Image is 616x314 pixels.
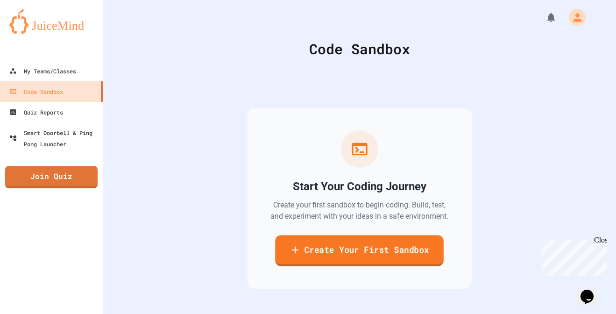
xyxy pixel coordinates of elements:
[4,4,64,59] div: Chat with us now!Close
[9,9,93,34] img: logo-orange.svg
[577,277,607,305] iframe: chat widget
[559,7,588,28] div: My Account
[9,127,99,150] div: Smart Doorbell & Ping Pong Launcher
[9,107,63,118] div: Quiz Reports
[528,9,559,25] div: My Notifications
[9,65,76,77] div: My Teams/Classes
[293,179,426,194] h2: Start Your Coding Journey
[275,235,443,266] a: Create Your First Sandbox
[9,86,63,97] div: Code Sandbox
[5,166,98,188] a: Join Quiz
[126,38,593,59] div: Code Sandbox
[270,200,449,222] p: Create your first sandbox to begin coding. Build, test, and experiment with your ideas in a safe ...
[538,236,607,276] iframe: chat widget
